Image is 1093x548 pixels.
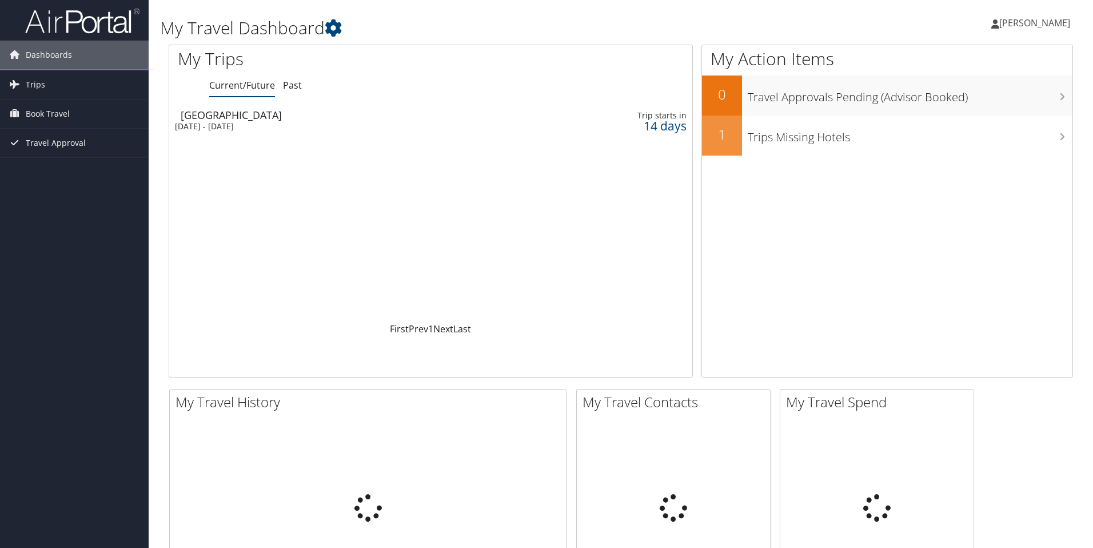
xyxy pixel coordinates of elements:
[390,323,409,335] a: First
[702,47,1072,71] h1: My Action Items
[702,125,742,144] h2: 1
[433,323,453,335] a: Next
[991,6,1082,40] a: [PERSON_NAME]
[160,16,775,40] h1: My Travel Dashboard
[748,124,1072,145] h3: Trips Missing Hotels
[175,121,502,132] div: [DATE] - [DATE]
[572,110,687,121] div: Trip starts in
[26,41,72,69] span: Dashboards
[26,100,70,128] span: Book Travel
[702,116,1072,156] a: 1Trips Missing Hotels
[428,323,433,335] a: 1
[409,323,428,335] a: Prev
[786,392,974,412] h2: My Travel Spend
[175,392,566,412] h2: My Travel History
[178,47,466,71] h1: My Trips
[26,70,45,99] span: Trips
[25,7,139,34] img: airportal-logo.png
[572,121,687,131] div: 14 days
[748,84,1072,105] h3: Travel Approvals Pending (Advisor Booked)
[453,323,471,335] a: Last
[283,79,302,92] a: Past
[702,85,742,104] h2: 0
[209,79,275,92] a: Current/Future
[583,392,770,412] h2: My Travel Contacts
[999,17,1070,29] span: [PERSON_NAME]
[26,129,86,157] span: Travel Approval
[181,110,508,120] div: [GEOGRAPHIC_DATA]
[702,76,1072,116] a: 0Travel Approvals Pending (Advisor Booked)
